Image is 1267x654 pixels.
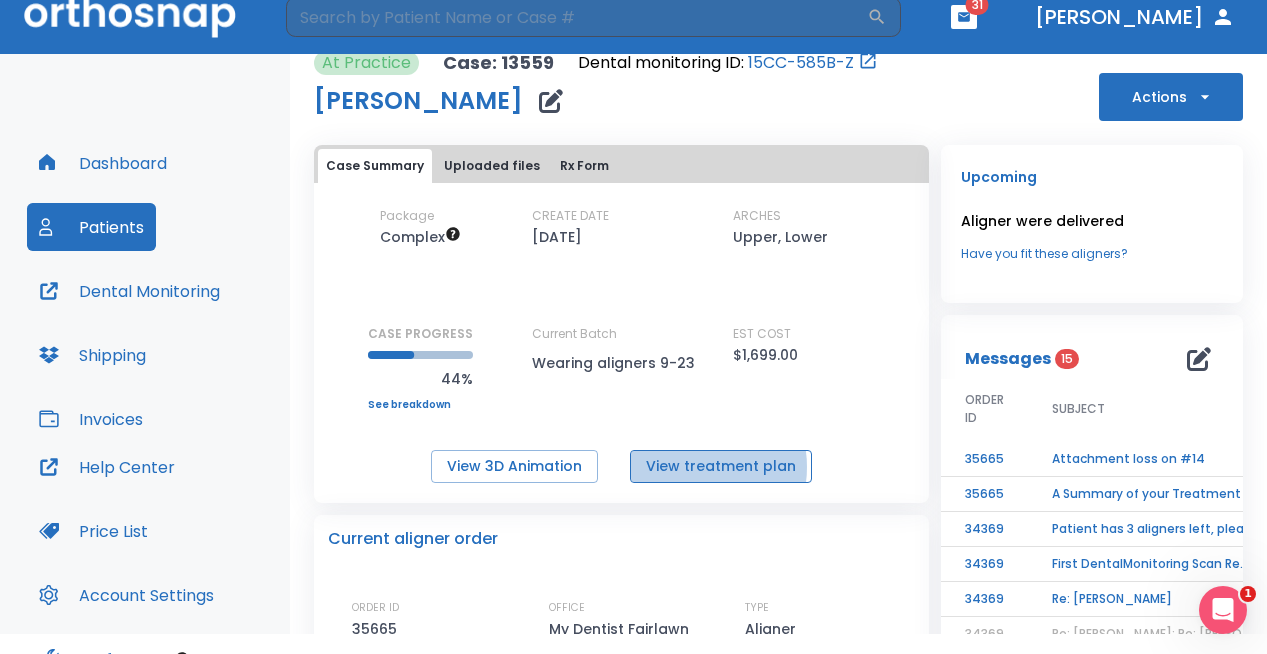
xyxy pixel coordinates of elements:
p: [DATE] [532,225,582,249]
td: 35665 [941,442,1028,477]
button: Uploaded files [436,149,548,183]
button: Case Summary [318,149,432,183]
p: CREATE DATE [532,207,609,225]
div: tabs [318,149,925,183]
p: Aligner [745,617,803,641]
p: Current aligner order [328,527,498,551]
p: Dental monitoring ID: [578,51,744,75]
button: Invoices [27,395,155,443]
button: Rx Form [552,149,617,183]
p: ARCHES [733,207,781,225]
button: Shipping [27,331,158,379]
h1: [PERSON_NAME] [314,89,523,113]
span: 34369 [965,625,1004,642]
button: View 3D Animation [431,450,598,483]
p: $1,699.00 [733,343,798,367]
p: Messages [965,347,1051,371]
p: At Practice [322,51,411,75]
button: Dashboard [27,139,179,187]
a: 15CC-585B-Z [748,51,854,75]
p: Package [380,207,434,225]
p: Current Batch [532,325,712,343]
button: Dental Monitoring [27,267,232,315]
div: Open patient in dental monitoring portal [578,51,878,75]
p: EST COST [733,325,791,343]
p: CASE PROGRESS [368,325,473,343]
p: Aligner were delivered [961,209,1223,233]
p: ORDER ID [352,599,399,617]
span: 1 [1240,586,1256,602]
a: See breakdown [368,399,473,411]
td: 34369 [941,582,1028,617]
p: Case: 13559 [443,51,554,75]
td: 35665 [941,477,1028,512]
span: Up to 50 Steps (100 aligners) [380,227,461,247]
span: SUBJECT [1052,400,1105,418]
span: ORDER ID [965,391,1004,427]
a: Have you fit these aligners? [961,245,1223,263]
p: 35665 [352,617,404,641]
button: Price List [27,507,160,555]
button: Account Settings [27,571,226,619]
p: My Dentist Fairlawn [549,617,696,641]
span: 15 [1055,349,1079,369]
td: 34369 [941,512,1028,547]
p: Upcoming [961,165,1223,189]
p: 44% [368,367,473,391]
iframe: Intercom live chat [1199,586,1247,634]
p: TYPE [745,599,769,617]
p: OFFICE [549,599,585,617]
td: 34369 [941,547,1028,582]
button: Patients [27,203,156,251]
button: Actions [1099,73,1243,121]
button: View treatment plan [630,450,812,483]
p: Upper, Lower [733,225,828,249]
p: Wearing aligners 9-23 [532,351,712,375]
button: Help Center [27,443,187,491]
